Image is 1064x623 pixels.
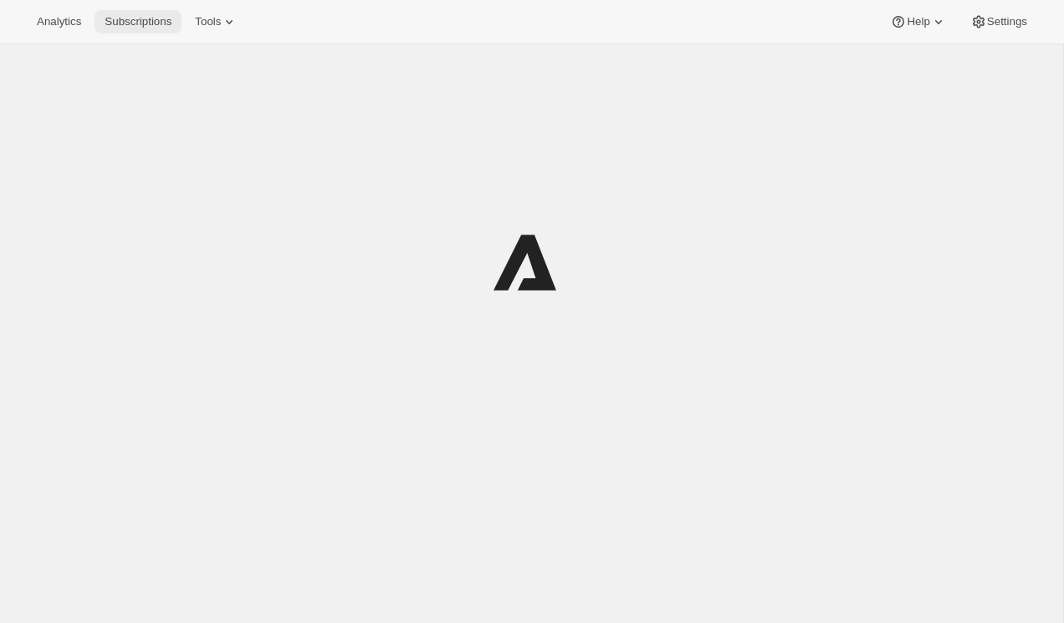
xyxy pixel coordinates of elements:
span: Settings [987,15,1027,28]
button: Analytics [27,10,91,33]
span: Analytics [37,15,81,28]
button: Help [880,10,956,33]
span: Subscriptions [105,15,171,28]
button: Tools [185,10,248,33]
span: Tools [195,15,221,28]
button: Subscriptions [95,10,182,33]
span: Help [907,15,929,28]
button: Settings [960,10,1037,33]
